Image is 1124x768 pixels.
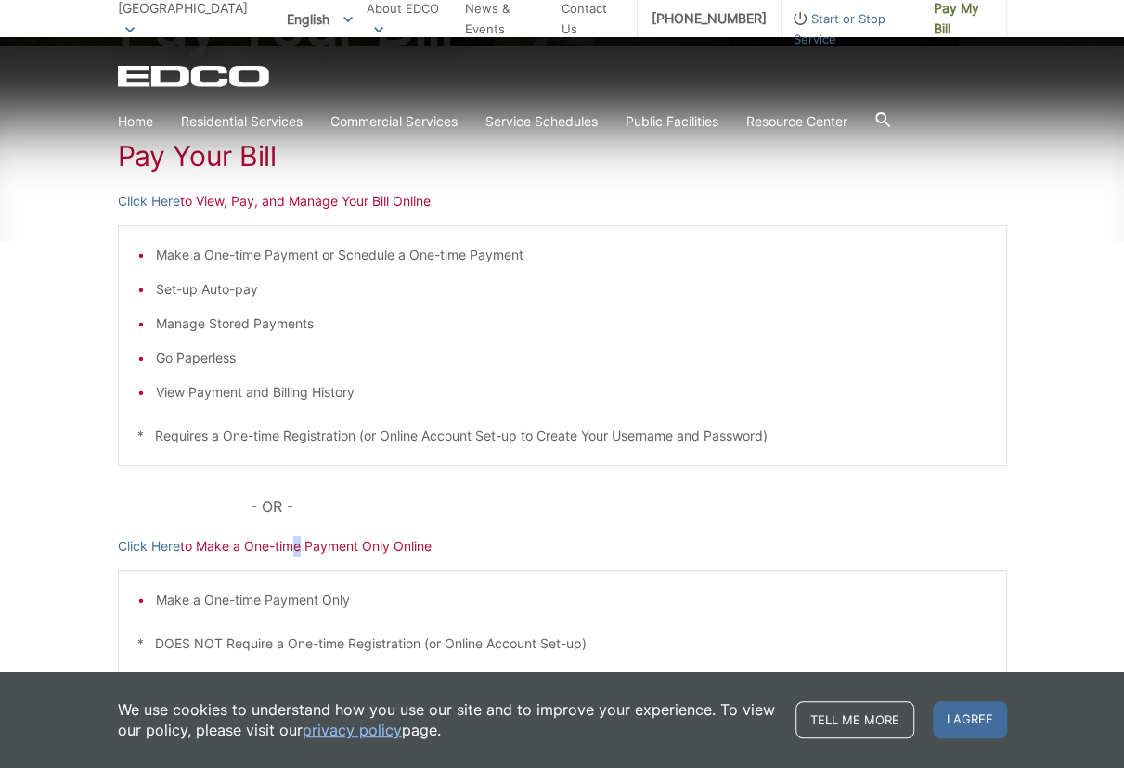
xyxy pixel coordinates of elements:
a: Home [118,111,153,132]
p: * DOES NOT Require a One-time Registration (or Online Account Set-up) [137,634,988,654]
li: Make a One-time Payment Only [156,590,988,610]
a: Service Schedules [485,111,598,132]
span: I agree [933,701,1007,738]
p: to Make a One-time Payment Only Online [118,536,1007,557]
a: Resource Center [746,111,847,132]
p: * Requires a One-time Registration (or Online Account Set-up to Create Your Username and Password) [137,426,988,446]
a: Commercial Services [330,111,458,132]
li: Make a One-time Payment or Schedule a One-time Payment [156,245,988,265]
span: English [273,4,367,34]
p: to View, Pay, and Manage Your Bill Online [118,191,1007,211]
a: Residential Services [181,111,303,132]
a: Click Here [118,191,180,211]
a: Public Facilities [626,111,718,132]
a: privacy policy [303,720,402,740]
li: Go Paperless [156,348,988,368]
li: Manage Stored Payments [156,314,988,334]
li: Set-up Auto-pay [156,279,988,300]
a: Click Here [118,536,180,557]
h1: Pay Your Bill [118,139,1007,173]
li: View Payment and Billing History [156,382,988,403]
a: Tell me more [795,701,914,738]
p: - OR - [251,493,1006,519]
p: We use cookies to understand how you use our site and to improve your experience. To view our pol... [118,699,777,740]
a: EDCD logo. Return to the homepage. [118,65,272,87]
